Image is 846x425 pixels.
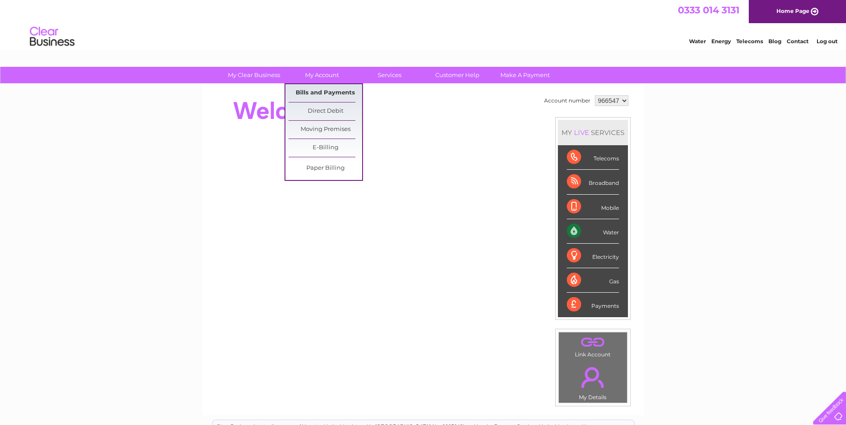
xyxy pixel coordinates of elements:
[787,38,809,45] a: Contact
[567,145,619,170] div: Telecoms
[567,244,619,268] div: Electricity
[711,38,731,45] a: Energy
[542,93,593,108] td: Account number
[285,67,359,83] a: My Account
[561,362,625,393] a: .
[488,67,562,83] a: Make A Payment
[353,67,426,83] a: Services
[421,67,494,83] a: Customer Help
[217,67,291,83] a: My Clear Business
[213,5,634,43] div: Clear Business is a trading name of Verastar Limited (registered in [GEOGRAPHIC_DATA] No. 3667643...
[29,23,75,50] img: logo.png
[289,121,362,139] a: Moving Premises
[289,139,362,157] a: E-Billing
[689,38,706,45] a: Water
[289,84,362,102] a: Bills and Payments
[558,120,628,145] div: MY SERVICES
[817,38,838,45] a: Log out
[289,102,362,120] a: Direct Debit
[678,4,739,16] a: 0333 014 3131
[567,268,619,293] div: Gas
[558,332,627,360] td: Link Account
[768,38,781,45] a: Blog
[736,38,763,45] a: Telecoms
[567,195,619,219] div: Mobile
[572,128,591,137] div: LIVE
[567,293,619,317] div: Payments
[567,219,619,244] div: Water
[558,360,627,403] td: My Details
[567,170,619,194] div: Broadband
[561,335,625,350] a: .
[289,159,362,177] a: Paper Billing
